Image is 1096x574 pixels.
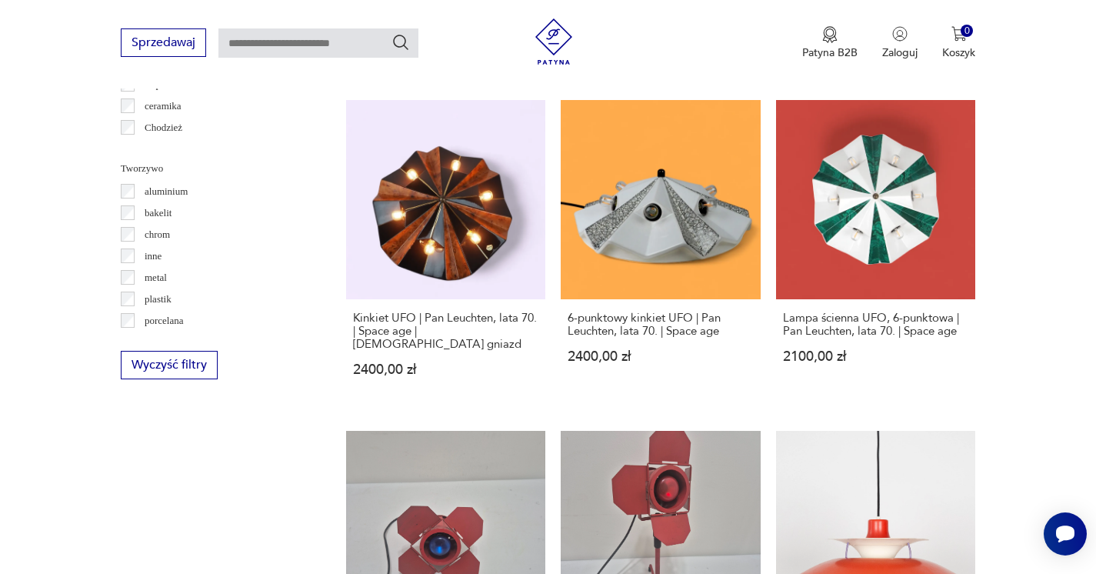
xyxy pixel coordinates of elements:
[561,100,761,407] a: 6-punktowy kinkiet UFO | Pan Leuchten, lata 70. | Space age6-punktowy kinkiet UFO | Pan Leuchten,...
[568,350,754,363] p: 2400,00 zł
[882,45,918,60] p: Zaloguj
[961,25,974,38] div: 0
[145,291,172,308] p: plastik
[145,248,162,265] p: inne
[531,18,577,65] img: Patyna - sklep z meblami i dekoracjami vintage
[802,45,858,60] p: Patyna B2B
[783,350,969,363] p: 2100,00 zł
[802,26,858,60] button: Patyna B2B
[145,141,182,158] p: Ćmielów
[145,205,172,222] p: bakelit
[951,26,967,42] img: Ikona koszyka
[353,363,539,376] p: 2400,00 zł
[1044,512,1087,556] iframe: Smartsupp widget button
[802,26,858,60] a: Ikona medaluPatyna B2B
[346,100,546,407] a: Kinkiet UFO | Pan Leuchten, lata 70. | Space age | 6 gniazdKinkiet UFO | Pan Leuchten, lata 70. |...
[783,312,969,338] h3: Lampa ścienna UFO, 6-punktowa | Pan Leuchten, lata 70. | Space age
[121,160,309,177] p: Tworzywo
[145,119,182,136] p: Chodzież
[121,351,218,379] button: Wyczyść filtry
[942,45,975,60] p: Koszyk
[776,100,976,407] a: Lampa ścienna UFO, 6-punktowa | Pan Leuchten, lata 70. | Space ageLampa ścienna UFO, 6-punktowa |...
[353,312,539,351] h3: Kinkiet UFO | Pan Leuchten, lata 70. | Space age | [DEMOGRAPHIC_DATA] gniazd
[121,38,206,49] a: Sprzedawaj
[882,26,918,60] button: Zaloguj
[145,334,175,351] p: porcelit
[822,26,838,43] img: Ikona medalu
[391,33,410,52] button: Szukaj
[121,28,206,57] button: Sprzedawaj
[145,226,170,243] p: chrom
[145,183,188,200] p: aluminium
[892,26,908,42] img: Ikonka użytkownika
[942,26,975,60] button: 0Koszyk
[568,312,754,338] h3: 6-punktowy kinkiet UFO | Pan Leuchten, lata 70. | Space age
[145,312,184,329] p: porcelana
[145,269,167,286] p: metal
[145,98,182,115] p: ceramika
